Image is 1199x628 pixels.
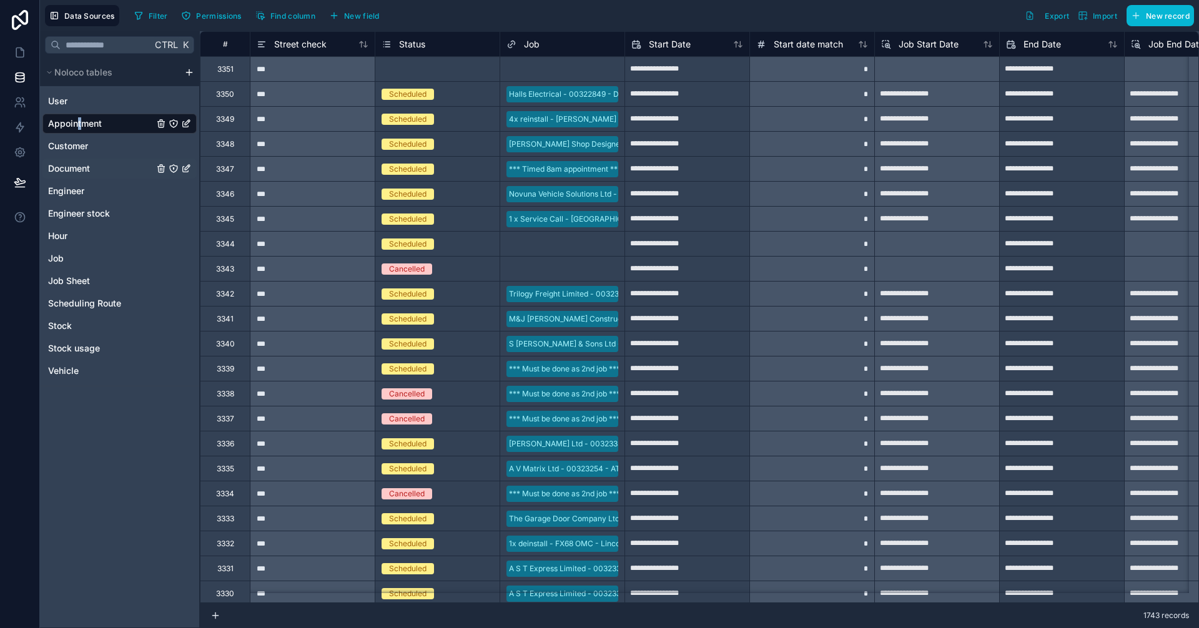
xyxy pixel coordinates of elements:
span: Find column [270,11,315,21]
span: Start Date [649,38,691,51]
div: 3349 [216,114,234,124]
button: New record [1127,5,1194,26]
div: Scheduled [389,363,427,375]
span: New record [1146,11,1190,21]
span: Street check [274,38,327,51]
div: 3347 [216,164,234,174]
div: Scheduled [389,588,427,599]
div: # [210,39,240,49]
div: Cancelled [389,263,425,275]
div: S [PERSON_NAME] & Sons Ltd - 00323374 - 1 X DE/RE - late am arrival - WIDNES - WA8 0PJ () [509,338,843,350]
span: Export [1045,11,1069,21]
span: New field [344,11,380,21]
div: Cancelled [389,488,425,499]
button: Data Sources [45,5,119,26]
div: 3333 [217,514,234,524]
a: Permissions [177,6,250,25]
span: Status [399,38,425,51]
div: 3341 [217,314,234,324]
div: *** Must be done as 2nd job *** CONCRETE FABRICATIONS LIMITED - 00323211 - 1x deinstall - PN25 DF... [509,388,1021,400]
button: New field [325,6,384,25]
div: Scheduled [389,313,427,325]
div: 3345 [216,214,234,224]
div: Cancelled [389,413,425,424]
button: Export [1020,5,1073,26]
div: Scheduled [389,538,427,549]
div: Cancelled [389,388,425,400]
span: Permissions [196,11,241,21]
span: Job [524,38,540,51]
span: End Date [1024,38,1061,51]
div: Scheduled [389,164,427,175]
span: Import [1093,11,1117,21]
div: Scheduled [389,139,427,150]
div: The Garage Door Company Ltd - 00323360 - 1 X DE/RE - TBC - [GEOGRAPHIC_DATA] - NE21 5ST () [509,513,861,524]
div: Scheduled [389,114,427,125]
div: Trilogy Freight Limited - 00323356 - 3 X DE / 4 X RE - TBC - [GEOGRAPHIC_DATA] - M23 9NJ () [509,288,846,300]
div: 4x reinstall - [PERSON_NAME] FK12 5NZ (45856.34078917824) [509,114,732,125]
div: 3346 [216,189,234,199]
div: Scheduled [389,189,427,200]
div: Scheduled [389,213,427,225]
div: M&J [PERSON_NAME] Construction Ltd - 00321860 - TN360 ADD ON X 1 VT101 OBD SPLITTER X 1 AUDIBLE B... [509,313,971,325]
button: Filter [129,6,172,25]
button: Find column [251,6,320,25]
div: Novuna Vehicle Solutions Ltd - 00323340 - PM 1 HOUR NOTICE - 1 x service call - B6 7QY () [509,189,834,200]
div: Scheduled [389,513,427,524]
div: Scheduled [389,89,427,100]
div: 3336 [217,439,234,449]
div: 3344 [216,239,235,249]
span: Ctrl [154,37,179,52]
div: 3340 [216,339,235,349]
span: Filter [149,11,168,21]
span: Job Start Date [899,38,959,51]
button: Permissions [177,6,245,25]
div: A V Matrix Ltd - 00323254 - ATF - TN360 - 2 x VT101 & 2 x DID3 & 2 x Engine Noise Detection - LS2... [509,463,887,474]
div: *** Must be done as 2nd job *** CONCRETE FABRICATIONS LIMITED - 00323211 - 1x deinstall - PN25 DF... [509,363,1021,375]
div: Scheduled [389,238,427,250]
div: 3332 [217,539,234,549]
div: Scheduled [389,463,427,474]
div: 3337 [217,414,234,424]
span: Data Sources [64,11,115,21]
div: 3342 [216,289,234,299]
div: [PERSON_NAME] Shop Designers Ltd - SVC x 2 BJ67 BKF KX70MXG // VT101�- FOB Reader - 761714 155039... [509,139,1057,150]
div: [PERSON_NAME] Ltd - 00323350 - 1 X REINSTALL - TBC - HULL - HU8 8BB () [509,438,783,449]
div: 3348 [216,139,234,149]
div: 3350 [216,89,234,99]
div: A S T Express Limited - 00323372 - 2 X DEINSTALLS - [GEOGRAPHIC_DATA] - M19 3BJ () [509,563,824,574]
div: 3338 [217,389,234,399]
div: A S T Express Limited - 00323372 - 2 X DEINSTALLS - [GEOGRAPHIC_DATA] - M19 3BJ () [509,588,824,599]
div: 3351 [217,64,234,74]
div: 3334 [216,489,234,499]
div: *** Must be done as 2nd job *** CONCRETE FABRICATIONS LIMITED - 00323211 - 1x deinstall - PN25 DF... [509,413,1021,424]
div: Scheduled [389,438,427,449]
div: *** Must be done as 2nd job *** CONCRETE FABRICATIONS LIMITED - 00323211 - 1x deinstall - PN25 DF... [509,488,1021,499]
div: Scheduled [389,288,427,300]
div: 3331 [217,564,234,574]
div: 3335 [217,464,234,474]
span: 1743 records [1143,611,1189,621]
div: 3343 [216,264,234,274]
div: 3330 [216,589,234,599]
div: Scheduled [389,563,427,574]
a: New record [1122,5,1194,26]
div: Scheduled [389,338,427,350]
div: 3339 [217,364,234,374]
span: Start date match [774,38,843,51]
div: Halls Electrical - 00322849 - DIR - 2 x ATF VT101, & VT3600C RF FF 4600005682 - SN5 8YZ (45877.42... [509,89,919,100]
div: 1 x Service Call - [GEOGRAPHIC_DATA] (45867.41962539352) [509,213,726,225]
div: 1x deinstall - FX68 OMC - Lincoln. LN4 3BQ (45877.36108190972) [509,538,739,549]
button: Import [1073,5,1122,26]
span: K [181,41,190,49]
